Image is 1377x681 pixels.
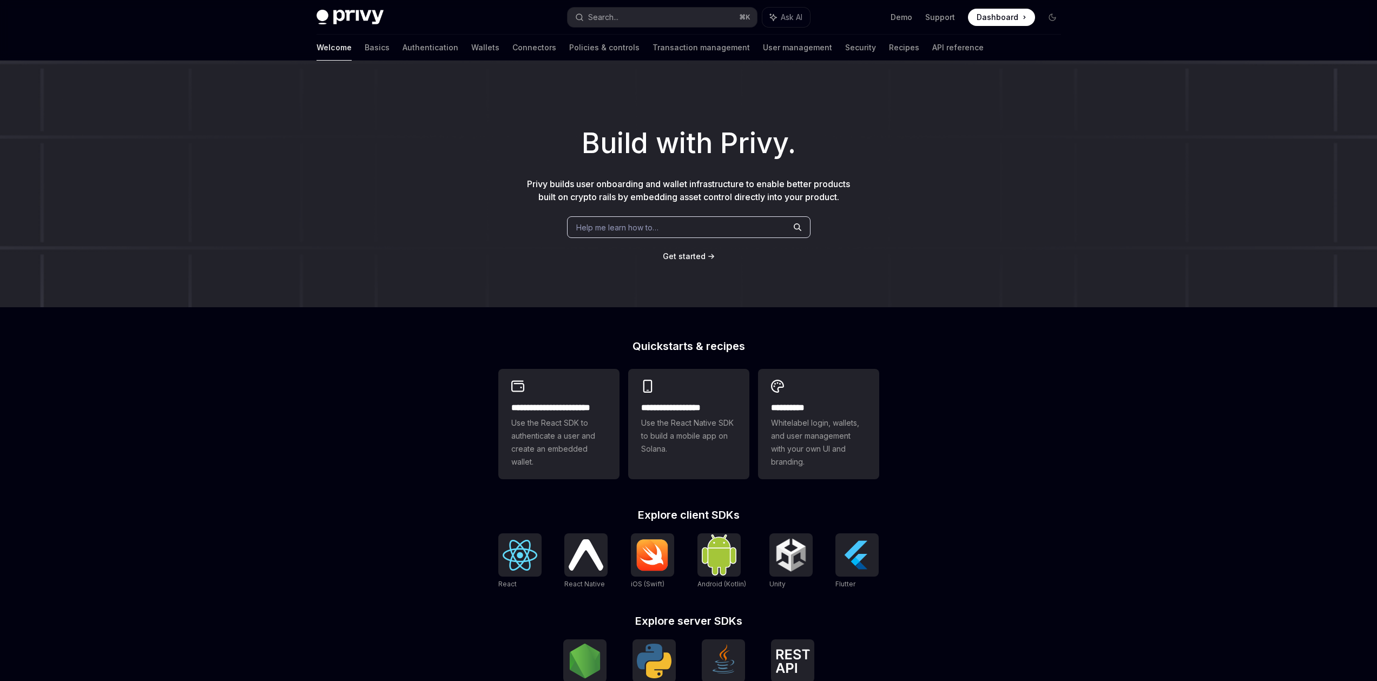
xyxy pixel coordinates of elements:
span: iOS (Swift) [631,580,664,588]
img: Java [706,644,741,678]
span: Flutter [835,580,855,588]
h1: Build with Privy. [17,122,1360,164]
span: ⌘ K [739,13,750,22]
span: Use the React Native SDK to build a mobile app on Solana. [641,416,736,455]
a: Android (Kotlin)Android (Kotlin) [697,533,746,590]
button: Search...⌘K [568,8,757,27]
a: **** **** **** ***Use the React Native SDK to build a mobile app on Solana. [628,369,749,479]
a: Welcome [317,35,352,61]
a: **** *****Whitelabel login, wallets, and user management with your own UI and branding. [758,369,879,479]
a: Basics [365,35,390,61]
span: Get started [663,252,706,261]
a: Wallets [471,35,499,61]
a: Get started [663,251,706,262]
span: Dashboard [977,12,1018,23]
a: Transaction management [653,35,750,61]
a: iOS (Swift)iOS (Swift) [631,533,674,590]
h2: Explore client SDKs [498,510,879,520]
img: NodeJS [568,644,602,678]
span: React Native [564,580,605,588]
span: Ask AI [781,12,802,23]
a: Dashboard [968,9,1035,26]
a: Support [925,12,955,23]
a: Policies & controls [569,35,640,61]
a: React NativeReact Native [564,533,608,590]
span: Use the React SDK to authenticate a user and create an embedded wallet. [511,416,607,468]
button: Ask AI [762,8,810,27]
span: Android (Kotlin) [697,580,746,588]
img: iOS (Swift) [635,539,670,571]
h2: Quickstarts & recipes [498,341,879,352]
a: FlutterFlutter [835,533,879,590]
img: Android (Kotlin) [702,534,736,575]
img: Flutter [840,538,874,572]
span: Help me learn how to… [576,222,658,233]
a: User management [763,35,832,61]
a: Demo [891,12,912,23]
img: Python [637,644,671,678]
a: Connectors [512,35,556,61]
a: ReactReact [498,533,542,590]
img: React Native [569,539,603,570]
img: Unity [774,538,808,572]
img: React [503,540,537,571]
a: UnityUnity [769,533,813,590]
span: Privy builds user onboarding and wallet infrastructure to enable better products built on crypto ... [527,178,850,202]
span: React [498,580,517,588]
img: REST API [775,649,810,673]
div: Search... [588,11,618,24]
h2: Explore server SDKs [498,616,879,626]
a: Security [845,35,876,61]
span: Unity [769,580,786,588]
button: Toggle dark mode [1044,9,1061,26]
a: Recipes [889,35,919,61]
a: API reference [932,35,984,61]
span: Whitelabel login, wallets, and user management with your own UI and branding. [771,416,866,468]
a: Authentication [403,35,458,61]
img: dark logo [317,10,384,25]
